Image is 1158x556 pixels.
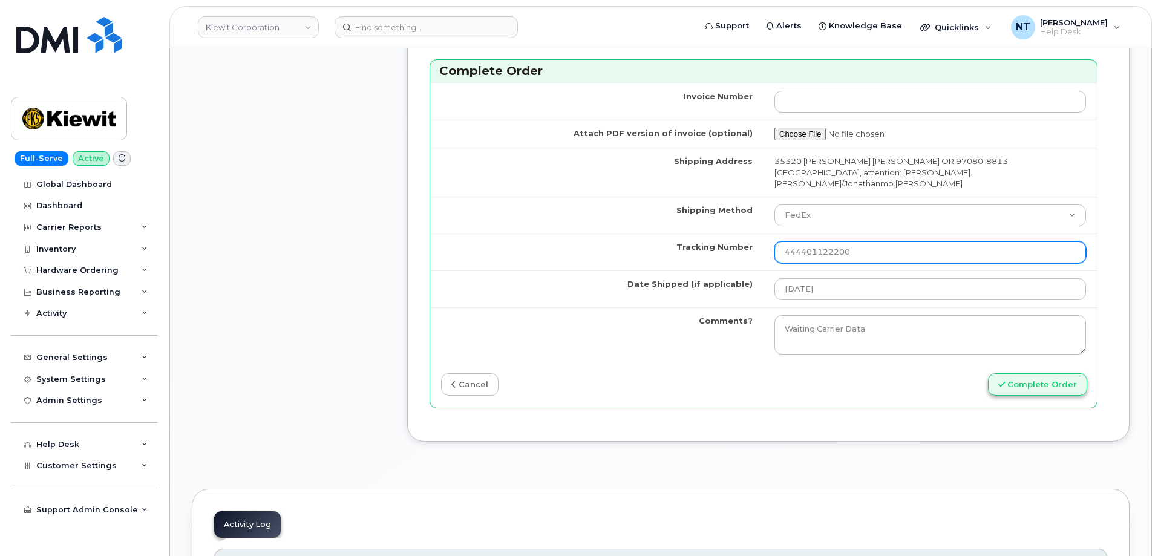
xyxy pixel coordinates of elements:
[774,315,1086,355] textarea: Waiting Carrier Data
[912,15,1000,39] div: Quicklinks
[764,148,1097,197] td: 35320 [PERSON_NAME] [PERSON_NAME] OR 97080-8813 [GEOGRAPHIC_DATA], attention: [PERSON_NAME].[PERS...
[1003,15,1129,39] div: Nicholas Taylor
[684,91,753,102] label: Invoice Number
[699,315,753,327] label: Comments?
[757,14,810,38] a: Alerts
[1016,20,1030,34] span: NT
[810,14,911,38] a: Knowledge Base
[627,278,753,290] label: Date Shipped (if applicable)
[696,14,757,38] a: Support
[335,16,518,38] input: Find something...
[776,20,802,32] span: Alerts
[1040,27,1108,37] span: Help Desk
[676,241,753,253] label: Tracking Number
[829,20,902,32] span: Knowledge Base
[988,373,1087,396] button: Complete Order
[574,128,753,139] label: Attach PDF version of invoice (optional)
[198,16,319,38] a: Kiewit Corporation
[1040,18,1108,27] span: [PERSON_NAME]
[715,20,749,32] span: Support
[439,63,1088,79] h3: Complete Order
[935,22,979,32] span: Quicklinks
[441,373,499,396] a: cancel
[674,155,753,167] label: Shipping Address
[1105,503,1149,547] iframe: Messenger Launcher
[676,204,753,216] label: Shipping Method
